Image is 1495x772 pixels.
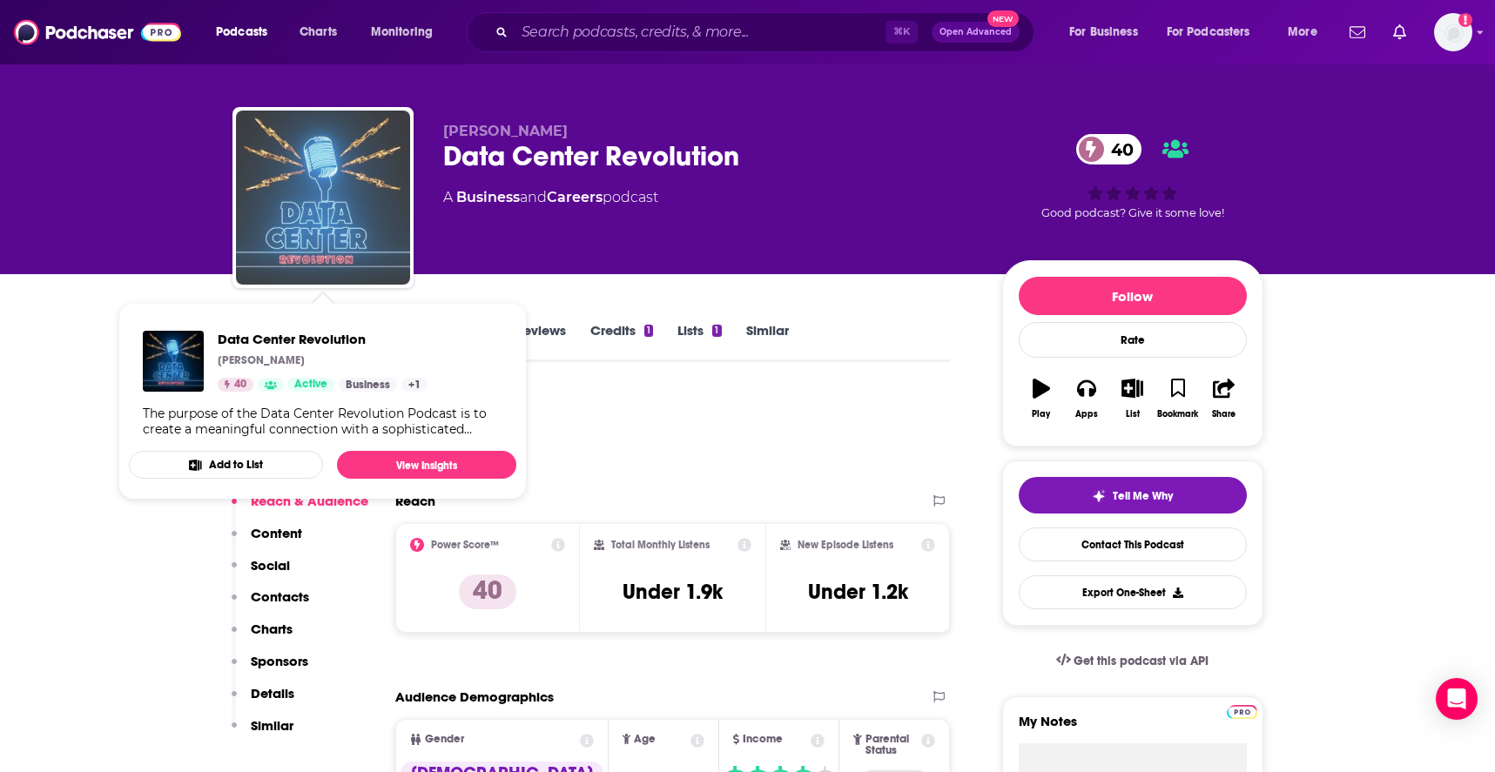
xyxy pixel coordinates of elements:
span: Good podcast? Give it some love! [1041,206,1224,219]
div: A podcast [443,187,658,208]
a: Show notifications dropdown [1343,17,1372,47]
div: 40Good podcast? Give it some love! [1002,123,1263,231]
button: Open AdvancedNew [932,22,1020,43]
div: 1 [644,325,653,337]
a: Business [456,189,520,205]
span: Age [634,734,656,745]
a: Show notifications dropdown [1386,17,1413,47]
h2: Audience Demographics [395,688,554,705]
span: Gender [425,734,464,745]
button: Content [232,525,302,557]
h2: Power Score™ [431,539,499,551]
button: List [1109,367,1155,430]
a: Charts [288,18,347,46]
button: Follow [1019,277,1247,315]
span: New [987,10,1019,27]
span: More [1288,20,1317,44]
span: Income [743,734,783,745]
a: Data Center Revolution [218,331,428,347]
button: Play [1019,367,1064,430]
button: open menu [1155,18,1276,46]
a: Get this podcast via API [1042,640,1223,682]
p: Contacts [251,588,309,605]
h2: Total Monthly Listens [611,539,710,551]
img: tell me why sparkle [1092,489,1106,503]
button: tell me why sparkleTell Me Why [1019,477,1247,514]
button: Similar [232,717,293,749]
div: The purpose of the Data Center Revolution Podcast is to create a meaningful connection with a sop... [143,406,502,437]
span: Open Advanced [939,28,1012,37]
button: Apps [1064,367,1109,430]
button: Sponsors [232,653,308,685]
p: Details [251,685,294,702]
button: open menu [1057,18,1160,46]
a: Reviews [515,322,566,362]
div: Bookmark [1157,409,1198,420]
button: open menu [1276,18,1339,46]
span: Get this podcast via API [1074,654,1209,668]
span: Monitoring [371,20,433,44]
p: Sponsors [251,653,308,669]
a: Active [287,378,334,392]
button: Social [232,557,290,589]
img: Data Center Revolution [143,331,204,392]
a: 40 [1076,134,1142,164]
div: Open Intercom Messenger [1436,678,1478,720]
p: 40 [459,574,516,609]
div: Rate [1019,322,1247,358]
span: For Business [1069,20,1138,44]
a: Contact This Podcast [1019,527,1247,561]
div: 1 [712,325,721,337]
div: Share [1212,409,1236,420]
p: Social [251,557,290,574]
button: Bookmark [1155,367,1201,430]
a: View Insights [337,451,516,479]
h3: Under 1.9k [623,579,723,605]
div: Apps [1075,409,1098,420]
a: 40 [218,378,253,392]
p: Content [251,525,302,541]
button: Charts [232,621,293,653]
span: and [520,189,547,205]
a: Credits1 [590,322,653,362]
button: Export One-Sheet [1019,575,1247,609]
a: Business [339,378,397,392]
label: My Notes [1019,713,1247,743]
span: Podcasts [216,20,267,44]
span: 40 [1094,134,1142,164]
span: Tell Me Why [1113,489,1173,503]
img: User Profile [1434,13,1472,51]
a: Similar [746,322,789,362]
input: Search podcasts, credits, & more... [515,18,886,46]
a: Lists1 [677,322,721,362]
span: Active [294,376,327,393]
span: Charts [300,20,337,44]
div: Play [1032,409,1050,420]
span: Parental Status [865,734,919,756]
button: Share [1201,367,1246,430]
span: Logged in as poloskey [1434,13,1472,51]
div: Search podcasts, credits, & more... [483,12,1051,52]
span: For Podcasters [1167,20,1250,44]
p: Charts [251,621,293,637]
button: Show profile menu [1434,13,1472,51]
svg: Add a profile image [1458,13,1472,27]
button: Details [232,685,294,717]
span: ⌘ K [886,21,918,44]
button: open menu [359,18,455,46]
img: Podchaser Pro [1227,705,1257,719]
div: List [1126,409,1140,420]
button: Add to List [129,451,323,479]
a: Pro website [1227,702,1257,719]
img: Podchaser - Follow, Share and Rate Podcasts [14,16,181,49]
span: [PERSON_NAME] [443,123,568,139]
img: Data Center Revolution [236,111,410,285]
p: Similar [251,717,293,734]
span: 40 [234,376,246,393]
h2: New Episode Listens [798,539,893,551]
button: Contacts [232,588,309,621]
